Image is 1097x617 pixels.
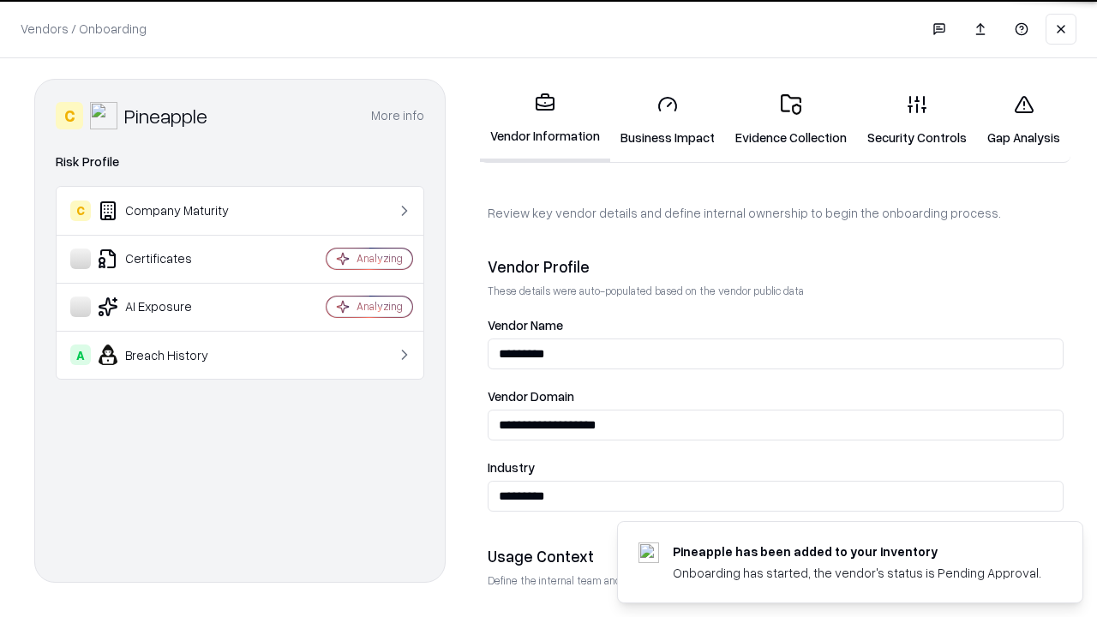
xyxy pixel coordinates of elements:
div: AI Exposure [70,297,275,317]
div: Company Maturity [70,201,275,221]
a: Security Controls [857,81,977,160]
div: Pineapple has been added to your inventory [673,542,1041,560]
div: C [56,102,83,129]
label: Industry [488,461,1064,474]
div: Certificates [70,249,275,269]
img: pineappleenergy.com [638,542,659,563]
a: Business Impact [610,81,725,160]
div: C [70,201,91,221]
a: Vendor Information [480,79,610,162]
img: Pineapple [90,102,117,129]
label: Vendor Domain [488,390,1064,403]
button: More info [371,100,424,131]
div: Analyzing [357,251,403,266]
p: These details were auto-populated based on the vendor public data [488,284,1064,298]
a: Gap Analysis [977,81,1070,160]
div: A [70,344,91,365]
p: Review key vendor details and define internal ownership to begin the onboarding process. [488,204,1064,222]
div: Breach History [70,344,275,365]
div: Pineapple [124,102,207,129]
div: Onboarding has started, the vendor's status is Pending Approval. [673,564,1041,582]
div: Vendor Profile [488,256,1064,277]
div: Analyzing [357,299,403,314]
div: Usage Context [488,546,1064,566]
p: Define the internal team and reason for using this vendor. This helps assess business relevance a... [488,573,1064,588]
p: Vendors / Onboarding [21,20,147,38]
div: Risk Profile [56,152,424,172]
a: Evidence Collection [725,81,857,160]
label: Vendor Name [488,319,1064,332]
